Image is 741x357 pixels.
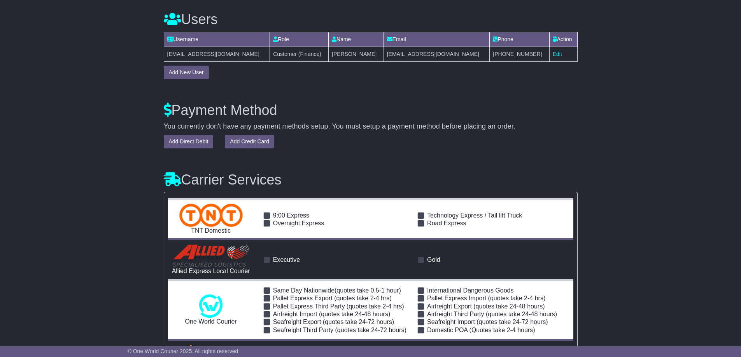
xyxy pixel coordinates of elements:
[172,267,250,275] div: Allied Express Local Courier
[553,51,562,57] a: Edit
[427,256,440,263] span: Gold
[164,172,578,188] h3: Carrier Services
[179,204,243,227] img: TNT Domestic
[273,295,392,301] span: Pallet Express Export (quotes take 2-4 hrs)
[164,135,214,148] button: Add Direct Debit
[273,303,404,310] span: Pallet Express Third Party (quotes take 2-4 hrs)
[329,32,384,47] td: Name
[490,32,549,47] td: Phone
[128,348,240,354] span: © One World Courier 2025. All rights reserved.
[164,47,270,61] td: [EMAIL_ADDRESS][DOMAIN_NAME]
[164,122,578,131] div: You currently don't have any payment methods setup. You must setup a payment method before placin...
[270,47,329,61] td: Customer (Finance)
[273,256,300,263] span: Executive
[273,319,394,325] span: Seafreight Export (quotes take 24-72 hours)
[427,319,548,325] span: Seafreight Import (quotes take 24-72 hours)
[427,220,466,226] span: Road Express
[273,287,401,294] span: Same Day Nationwide(quotes take 0.5-1 hour)
[273,311,390,317] span: Airfreight Import (quotes take 24-48 hours)
[427,327,535,333] span: Domestic POA (Quotes take 2-4 hours)
[273,220,324,226] span: Overnight Express
[164,103,578,118] h3: Payment Method
[427,311,557,317] span: Airfreight Third Party (quotes take 24-48 hours)
[172,244,250,267] img: Allied Express Local Courier
[270,32,329,47] td: Role
[549,32,577,47] td: Action
[172,318,250,325] div: One World Courier
[427,303,545,310] span: Airfreight Export (quotes take 24-48 hours)
[384,47,490,61] td: [EMAIL_ADDRESS][DOMAIN_NAME]
[172,227,250,234] div: TNT Domestic
[490,47,549,61] td: [PHONE_NUMBER]
[273,327,406,333] span: Seafreight Third Party (quotes take 24-72 hours)
[273,212,309,219] span: 9:00 Express
[427,287,513,294] span: International Dangerous Goods
[199,294,222,318] img: One World Courier
[329,47,384,61] td: [PERSON_NAME]
[225,135,274,148] button: Add Credit Card
[427,212,522,219] span: Technology Express / Tail lift Truck
[427,295,545,301] span: Pallet Express Import (quotes take 2-4 hrs)
[164,66,209,79] button: Add New User
[384,32,490,47] td: Email
[164,32,270,47] td: Username
[164,12,578,27] h3: Users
